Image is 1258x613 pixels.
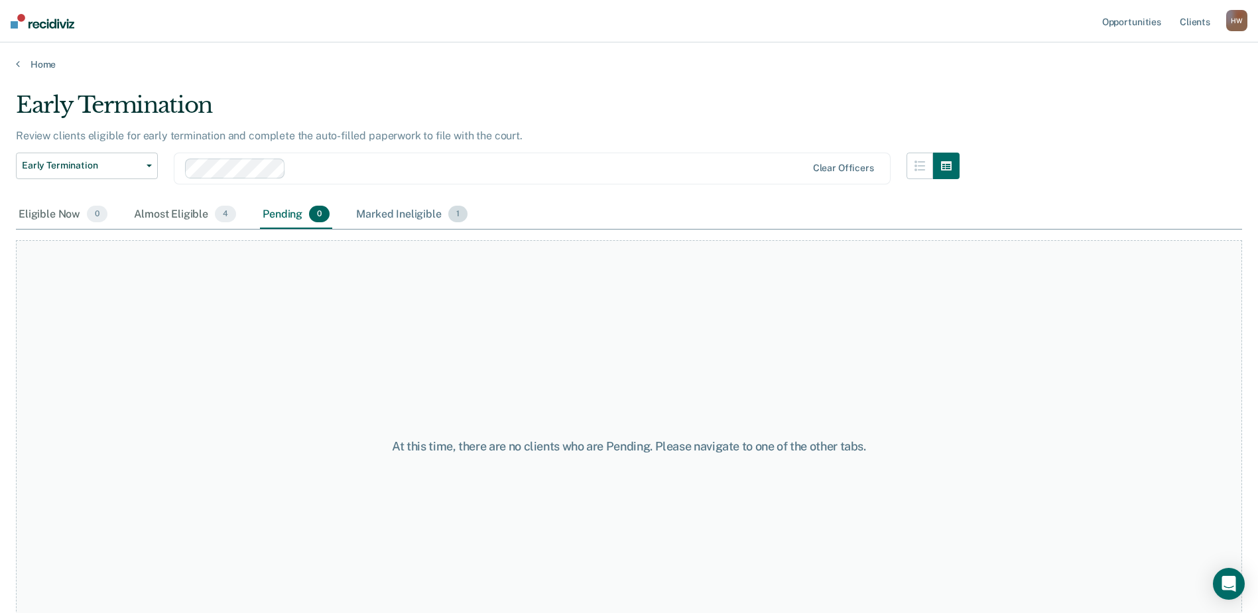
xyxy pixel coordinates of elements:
[215,206,236,223] span: 4
[22,160,141,171] span: Early Termination
[309,206,330,223] span: 0
[1226,10,1247,31] button: HW
[353,200,470,230] div: Marked Ineligible1
[16,129,523,142] p: Review clients eligible for early termination and complete the auto-filled paperwork to file with...
[1213,568,1245,600] div: Open Intercom Messenger
[87,206,107,223] span: 0
[16,58,1242,70] a: Home
[16,153,158,179] button: Early Termination
[131,200,239,230] div: Almost Eligible4
[16,200,110,230] div: Eligible Now0
[323,439,936,454] div: At this time, there are no clients who are Pending. Please navigate to one of the other tabs.
[11,14,74,29] img: Recidiviz
[260,200,332,230] div: Pending0
[16,92,960,129] div: Early Termination
[1226,10,1247,31] div: H W
[813,163,874,174] div: Clear officers
[448,206,468,223] span: 1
